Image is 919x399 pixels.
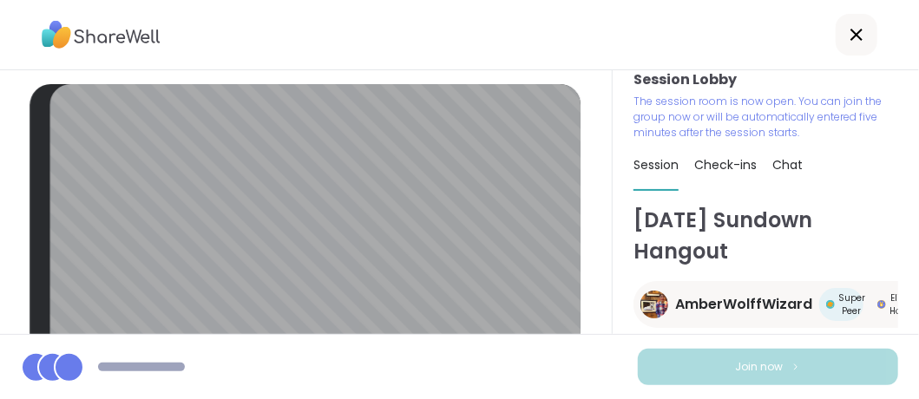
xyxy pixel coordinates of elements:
h1: [DATE] Sundown Hangout [633,205,898,267]
img: AmberWolffWizard [640,291,668,318]
span: Session [633,156,679,173]
span: AmberWolffWizard [675,294,812,315]
span: Chat [772,156,803,173]
p: The session room is now open. You can join the group now or will be automatically entered five mi... [633,94,883,141]
img: ShareWell Logomark [791,362,801,371]
h3: Session Lobby [633,69,898,90]
span: Join now [736,359,784,375]
span: Super Peer [838,291,865,317]
img: ShareWell Logo [42,15,161,55]
span: Elite Host [889,291,909,317]
button: Join now [638,349,898,385]
img: Elite Host [877,300,886,309]
span: Check-ins [694,156,757,173]
img: Super Peer [826,300,835,309]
